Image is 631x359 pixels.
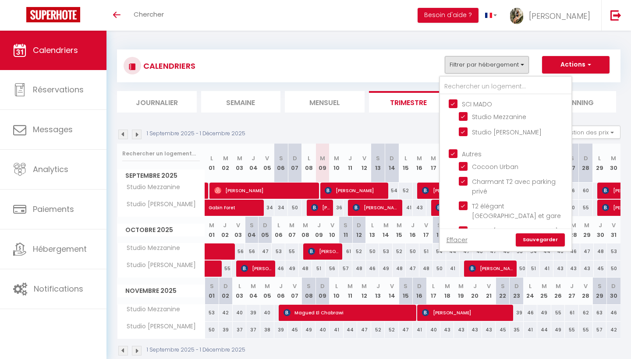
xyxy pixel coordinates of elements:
[376,154,380,162] abbr: S
[579,183,593,199] div: 60
[205,305,219,321] div: 53
[537,278,551,304] th: 25
[33,45,78,56] span: Calendriers
[219,322,233,338] div: 39
[426,322,440,338] div: 40
[379,260,393,277] div: 49
[119,243,182,253] span: Studio Mezzanine
[418,8,479,23] button: Besoin d'aide ?
[556,282,561,290] abbr: M
[330,144,344,183] th: 10
[542,56,610,74] button: Actions
[524,305,538,321] div: 46
[246,278,260,304] th: 04
[399,322,413,338] div: 47
[205,217,219,243] th: 01
[567,260,581,277] div: 43
[529,282,532,290] abbr: L
[417,154,422,162] abbr: M
[344,322,358,338] div: 44
[274,278,288,304] th: 06
[584,221,589,229] abbr: M
[119,183,182,192] span: Studio Mezzanine
[598,154,601,162] abbr: L
[366,260,379,277] div: 46
[33,84,84,95] span: Réservations
[385,144,399,183] th: 14
[274,144,288,183] th: 06
[119,322,198,331] span: Studio [PERSON_NAME]
[344,221,347,229] abbr: S
[610,10,621,21] img: logout
[238,282,241,290] abbr: L
[579,144,593,183] th: 28
[219,278,233,304] th: 02
[501,282,505,290] abbr: S
[390,282,394,290] abbr: V
[272,260,285,277] div: 46
[496,322,510,338] div: 45
[482,322,496,338] div: 43
[33,124,73,135] span: Messages
[468,322,482,338] div: 43
[246,144,260,183] th: 04
[607,243,620,260] div: 53
[390,154,394,162] abbr: D
[406,243,419,260] div: 50
[473,282,477,290] abbr: J
[251,282,256,290] abbr: M
[265,154,269,162] abbr: V
[117,169,205,182] span: Septembre 2025
[413,144,427,183] th: 16
[565,278,579,304] th: 27
[513,260,527,277] div: 50
[593,322,607,338] div: 57
[371,144,385,183] th: 13
[339,243,352,260] div: 61
[383,221,389,229] abbr: M
[445,56,529,74] button: Filtrer par hébergement
[393,260,406,277] div: 48
[284,304,415,321] span: Magued El Chabrawi
[422,182,455,199] span: [PERSON_NAME]
[472,202,561,220] span: T2 élégant [GEOGRAPHIC_DATA] et gare
[393,243,406,260] div: 52
[606,278,620,304] th: 30
[293,154,297,162] abbr: D
[315,322,330,338] div: 40
[353,199,400,216] span: [PERSON_NAME]
[537,91,617,113] li: Planning
[426,278,440,304] th: 17
[413,322,427,338] div: 41
[285,91,365,113] li: Mensuel
[424,221,428,229] abbr: V
[315,278,330,304] th: 09
[223,154,228,162] abbr: M
[122,146,200,162] input: Rechercher un logement...
[385,278,399,304] th: 14
[404,282,408,290] abbr: S
[397,221,402,229] abbr: M
[357,144,371,183] th: 12
[315,144,330,183] th: 09
[288,322,302,338] div: 45
[371,278,385,304] th: 13
[357,322,371,338] div: 47
[357,221,361,229] abbr: D
[426,144,440,183] th: 17
[362,282,367,290] abbr: M
[223,282,228,290] abbr: D
[432,282,435,290] abbr: L
[33,164,68,175] span: Analytics
[371,322,385,338] div: 52
[246,305,260,321] div: 39
[233,144,247,183] th: 03
[147,130,245,138] p: 1 Septembre 2025 - 1 Décembre 2025
[366,217,379,243] th: 13
[419,217,433,243] th: 17
[413,278,427,304] th: 16
[611,282,616,290] abbr: D
[335,282,338,290] abbr: L
[540,260,553,277] div: 41
[537,305,551,321] div: 49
